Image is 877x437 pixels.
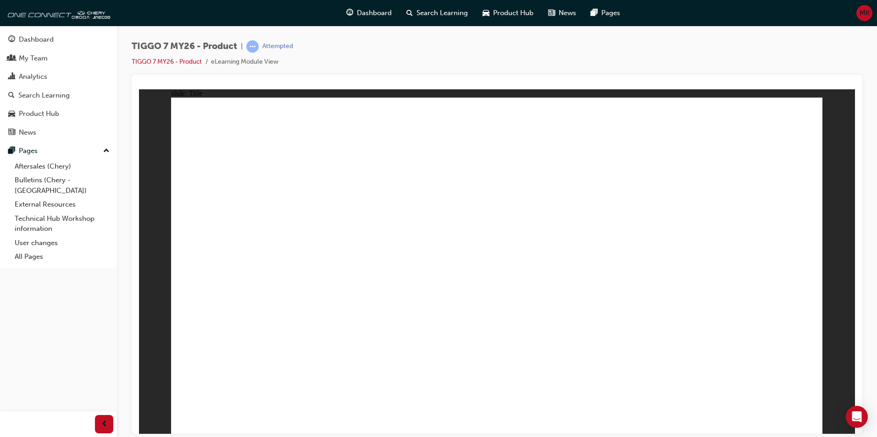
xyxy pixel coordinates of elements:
[8,147,15,155] span: pages-icon
[11,236,113,250] a: User changes
[4,31,113,48] a: Dashboard
[246,40,259,53] span: learningRecordVerb_ATTEMPT-icon
[4,142,113,159] button: Pages
[8,36,15,44] span: guage-icon
[493,8,533,18] span: Product Hub
[19,127,36,138] div: News
[416,8,468,18] span: Search Learning
[103,145,110,157] span: up-icon
[846,406,868,428] div: Open Intercom Messenger
[11,159,113,174] a: Aftersales (Chery)
[4,124,113,141] a: News
[4,68,113,85] a: Analytics
[19,109,59,119] div: Product Hub
[11,250,113,264] a: All Pages
[583,4,627,22] a: pages-iconPages
[101,419,108,430] span: prev-icon
[19,34,54,45] div: Dashboard
[4,50,113,67] a: My Team
[8,92,15,100] span: search-icon
[5,4,110,22] img: oneconnect
[475,4,541,22] a: car-iconProduct Hub
[19,53,48,64] div: My Team
[399,4,475,22] a: search-iconSearch Learning
[4,105,113,122] a: Product Hub
[357,8,392,18] span: Dashboard
[339,4,399,22] a: guage-iconDashboard
[346,7,353,19] span: guage-icon
[8,73,15,81] span: chart-icon
[241,41,243,52] span: |
[8,55,15,63] span: people-icon
[11,212,113,236] a: Technical Hub Workshop information
[4,29,113,142] button: DashboardMy TeamAnalyticsSearch LearningProduct HubNews
[860,8,870,18] span: MK
[8,129,15,137] span: news-icon
[591,7,598,19] span: pages-icon
[856,5,872,21] button: MK
[8,110,15,118] span: car-icon
[132,41,237,52] span: TIGGO 7 MY26 - Product
[19,146,38,156] div: Pages
[132,58,202,66] a: TIGGO 7 MY26 - Product
[483,7,489,19] span: car-icon
[4,87,113,104] a: Search Learning
[601,8,620,18] span: Pages
[11,173,113,197] a: Bulletins (Chery - [GEOGRAPHIC_DATA])
[559,8,576,18] span: News
[11,197,113,212] a: External Resources
[541,4,583,22] a: news-iconNews
[262,42,293,51] div: Attempted
[211,57,278,67] li: eLearning Module View
[548,7,555,19] span: news-icon
[406,7,413,19] span: search-icon
[18,90,70,101] div: Search Learning
[19,71,47,82] div: Analytics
